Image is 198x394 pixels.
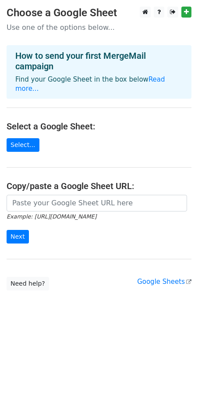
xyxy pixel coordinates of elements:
p: Use one of the options below... [7,23,191,32]
h4: Copy/paste a Google Sheet URL: [7,181,191,191]
a: Google Sheets [137,278,191,286]
h4: Select a Google Sheet: [7,121,191,132]
input: Paste your Google Sheet URL here [7,195,187,211]
input: Next [7,230,29,244]
p: Find your Google Sheet in the box below [15,75,183,93]
a: Need help? [7,277,49,290]
h4: How to send your first MergeMail campaign [15,50,183,72]
a: Select... [7,138,39,152]
a: Read more... [15,75,165,93]
small: Example: [URL][DOMAIN_NAME] [7,213,96,220]
h3: Choose a Google Sheet [7,7,191,19]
